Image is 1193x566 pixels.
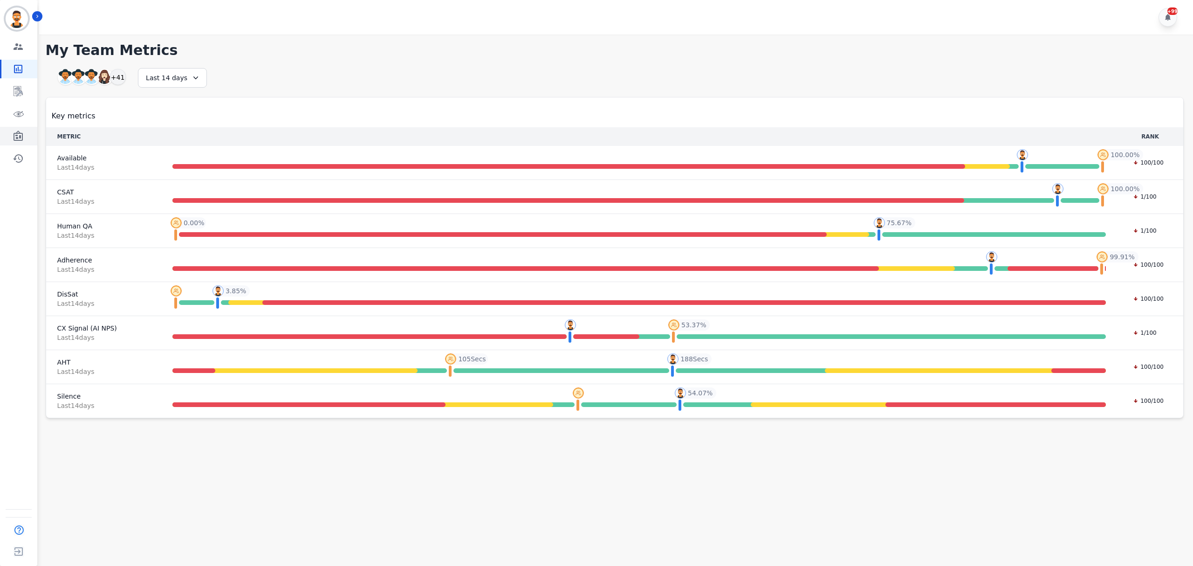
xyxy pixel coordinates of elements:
[110,69,126,85] div: +41
[57,265,148,274] span: Last 14 day s
[1128,226,1161,235] div: 1/100
[57,358,148,367] span: AHT
[887,218,912,228] span: 75.67 %
[57,299,148,308] span: Last 14 day s
[57,401,148,410] span: Last 14 day s
[1111,150,1139,159] span: 100.00 %
[1097,149,1109,160] img: profile-pic
[681,320,706,330] span: 53.37 %
[171,217,182,228] img: profile-pic
[1052,183,1063,194] img: profile-pic
[667,353,679,365] img: profile-pic
[1128,294,1168,304] div: 100/100
[184,218,204,228] span: 0.00 %
[1128,260,1168,269] div: 100/100
[458,354,486,364] span: 105 Secs
[226,286,246,296] span: 3.85 %
[1097,251,1108,262] img: profile-pic
[57,324,148,333] span: CX Signal (AI NPS)
[1128,396,1168,406] div: 100/100
[171,285,182,297] img: profile-pic
[874,217,885,228] img: profile-pic
[6,7,28,30] img: Bordered avatar
[1128,362,1168,372] div: 100/100
[565,319,576,331] img: profile-pic
[46,127,159,146] th: METRIC
[668,319,679,331] img: profile-pic
[57,197,148,206] span: Last 14 day s
[1097,183,1109,194] img: profile-pic
[1017,149,1028,160] img: profile-pic
[1111,184,1139,193] span: 100.00 %
[57,221,148,231] span: Human QA
[1128,158,1168,167] div: 100/100
[680,354,708,364] span: 188 Secs
[57,163,148,172] span: Last 14 day s
[213,285,224,297] img: profile-pic
[46,42,1184,59] h1: My Team Metrics
[573,387,584,399] img: profile-pic
[57,153,148,163] span: Available
[57,367,148,376] span: Last 14 day s
[986,251,997,262] img: profile-pic
[1128,328,1161,338] div: 1/100
[445,353,456,365] img: profile-pic
[57,187,148,197] span: CSAT
[675,387,686,399] img: profile-pic
[57,231,148,240] span: Last 14 day s
[57,255,148,265] span: Adherence
[57,290,148,299] span: DisSat
[138,68,207,88] div: Last 14 days
[57,333,148,342] span: Last 14 day s
[57,392,148,401] span: Silence
[688,388,713,398] span: 54.07 %
[1128,192,1161,201] div: 1/100
[1110,252,1134,262] span: 99.91 %
[1167,7,1178,15] div: +99
[52,110,96,122] span: Key metrics
[1117,127,1183,146] th: RANK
